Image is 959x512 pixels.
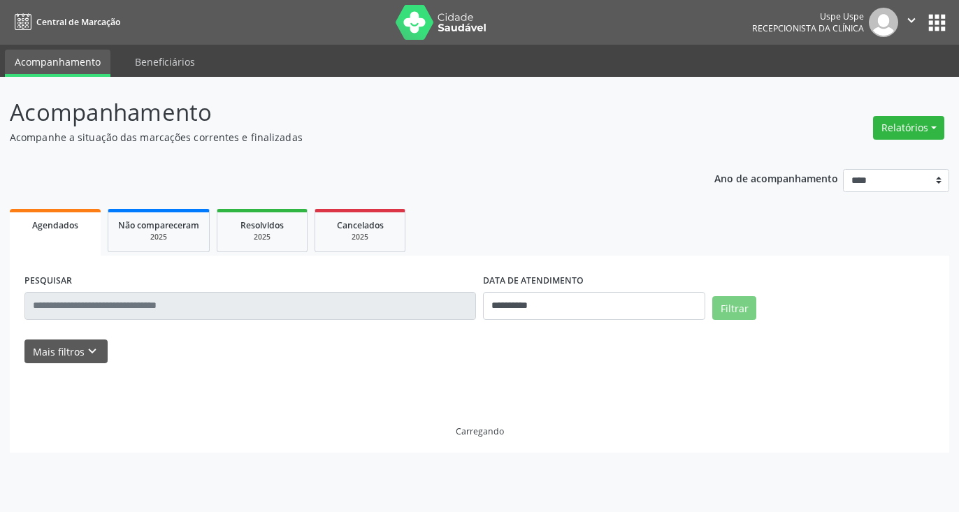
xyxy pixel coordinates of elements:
[36,16,120,28] span: Central de Marcação
[873,116,944,140] button: Relatórios
[24,339,108,364] button: Mais filtroskeyboard_arrow_down
[869,8,898,37] img: img
[125,50,205,74] a: Beneficiários
[10,95,668,130] p: Acompanhamento
[904,13,919,28] i: 
[925,10,949,35] button: apps
[714,169,838,186] p: Ano de acompanhamento
[752,22,864,34] span: Recepcionista da clínica
[337,219,384,231] span: Cancelados
[240,219,284,231] span: Resolvidos
[24,270,72,292] label: PESQUISAR
[483,270,584,292] label: DATA DE ATENDIMENTO
[118,232,199,242] div: 2025
[10,130,668,145] p: Acompanhe a situação das marcações correntes e finalizadas
[752,10,864,22] div: Uspe Uspe
[10,10,120,34] a: Central de Marcação
[325,232,395,242] div: 2025
[85,344,100,359] i: keyboard_arrow_down
[712,296,756,320] button: Filtrar
[5,50,110,77] a: Acompanhamento
[227,232,297,242] div: 2025
[118,219,199,231] span: Não compareceram
[898,8,925,37] button: 
[456,425,504,437] div: Carregando
[32,219,78,231] span: Agendados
